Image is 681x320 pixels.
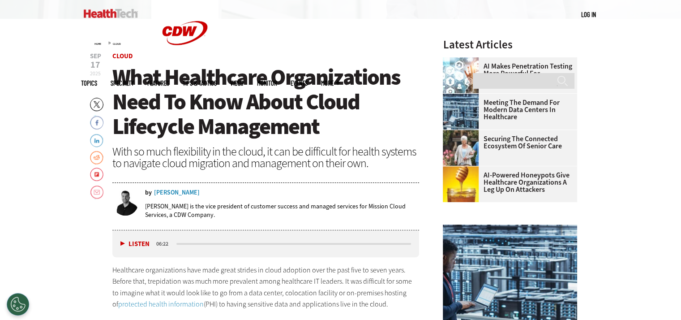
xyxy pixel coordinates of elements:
[443,135,572,150] a: Securing the Connected Ecosystem of Senior Care
[581,10,596,18] a: Log in
[321,80,340,86] span: More
[145,190,152,196] span: by
[151,59,218,69] a: CDW
[84,9,138,18] img: Home
[443,94,479,130] img: engineer with laptop overlooking data center
[443,166,483,173] a: jar of honey with a honey dipper
[112,62,400,141] span: What Healthcare Organizations Need To Know About Cloud Lifecycle Management
[112,190,138,216] img: JP Pagluica
[230,80,244,86] a: Video
[120,241,150,247] button: Listen
[443,130,479,166] img: nurse walks with senior woman through a garden
[257,80,277,86] a: MonITor
[81,80,97,86] span: Topics
[112,146,420,169] div: With so much flexibility in the cloud, it can be difficult for health systems to navigate cloud m...
[147,80,169,86] a: Features
[155,240,175,248] div: duration
[183,80,217,86] a: Tips & Tactics
[443,166,479,202] img: jar of honey with a honey dipper
[443,130,483,137] a: nurse walks with senior woman through a garden
[291,80,308,86] a: Events
[443,94,483,101] a: engineer with laptop overlooking data center
[112,230,420,257] div: media player
[443,99,572,121] a: Meeting the Demand for Modern Data Centers in Healthcare
[154,190,200,196] a: [PERSON_NAME]
[111,80,134,86] span: Specialty
[7,293,29,316] button: Open Preferences
[581,10,596,19] div: User menu
[7,293,29,316] div: Cookies Settings
[118,299,204,309] a: protected health information
[443,172,572,193] a: AI-Powered Honeypots Give Healthcare Organizations a Leg Up on Attackers
[112,264,420,310] p: Healthcare organizations have made great strides in cloud adoption over the past five to seven ye...
[145,202,420,219] p: [PERSON_NAME] is the vice president of customer success and managed services for Mission Cloud Se...
[443,57,479,93] img: Healthcare and hacking concept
